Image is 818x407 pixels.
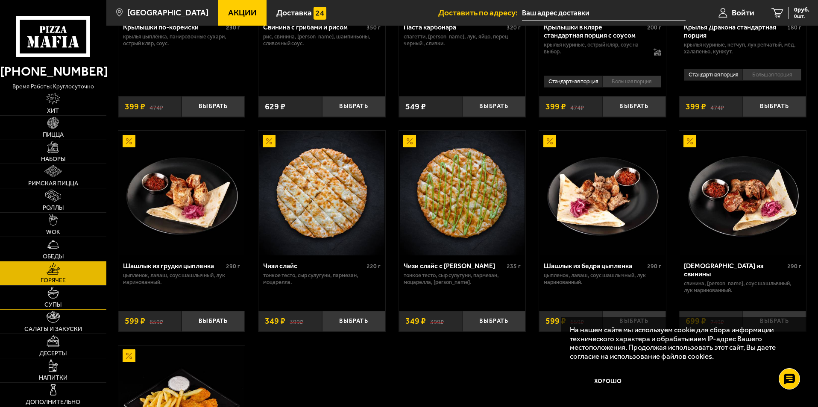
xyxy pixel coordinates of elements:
[259,131,384,255] img: Чизи слайс
[123,33,240,47] p: крылья цыплёнка, панировочные сухари, острый кляр, соус.
[732,9,754,17] span: Войти
[123,262,224,270] div: Шашлык из грудки цыпленка
[125,317,145,325] span: 599 ₽
[182,311,245,332] button: Выбрать
[647,263,661,270] span: 290 г
[679,66,806,90] div: 0
[182,96,245,117] button: Выбрать
[602,76,661,88] li: Большая порция
[787,263,801,270] span: 290 г
[276,9,312,17] span: Доставка
[123,349,135,362] img: Акционный
[263,272,381,286] p: тонкое тесто, сыр сулугуни, пармезан, моцарелла.
[787,24,801,31] span: 180 г
[543,135,556,148] img: Акционный
[263,33,381,47] p: рис, свинина, [PERSON_NAME], шампиньоны, сливочный соус.
[544,41,645,55] p: крылья куриные, острый кляр, соус на выбор.
[39,351,67,357] span: Десерты
[150,317,163,325] s: 659 ₽
[403,135,416,148] img: Акционный
[150,102,163,111] s: 474 ₽
[400,131,525,255] img: Чизи слайс с соусом Ранч
[366,24,381,31] span: 350 г
[544,262,645,270] div: Шашлык из бедра цыпленка
[570,369,647,395] button: Хорошо
[265,317,285,325] span: 349 ₽
[28,181,78,187] span: Римская пицца
[545,102,566,111] span: 399 ₽
[404,23,505,31] div: Паста карбонара
[258,131,385,255] a: АкционныйЧизи слайс
[123,272,240,286] p: цыпленок, лаваш, соус шашлычный, лук маринованный.
[43,132,64,138] span: Пицца
[405,102,426,111] span: 549 ₽
[226,24,240,31] span: 230 г
[47,108,59,114] span: Хит
[647,24,661,31] span: 200 г
[123,23,224,31] div: Крылышки по-корейски
[290,317,303,325] s: 399 ₽
[430,317,444,325] s: 399 ₽
[43,205,64,211] span: Роллы
[263,23,364,31] div: Свинина с грибами и рисом
[125,102,145,111] span: 399 ₽
[46,229,60,235] span: WOK
[438,9,522,17] span: Доставить по адресу:
[684,280,801,294] p: свинина, [PERSON_NAME], соус шашлычный, лук маринованный.
[41,156,65,162] span: Наборы
[119,131,244,255] img: Шашлык из грудки цыпленка
[680,131,805,255] img: Шашлык из свинины
[226,263,240,270] span: 290 г
[684,262,785,278] div: [DEMOGRAPHIC_DATA] из свинины
[366,263,381,270] span: 220 г
[544,23,645,39] div: Крылышки в кляре стандартная порция c соусом
[686,102,706,111] span: 399 ₽
[742,69,801,81] li: Большая порция
[540,131,665,255] img: Шашлык из бедра цыпленка
[570,325,793,361] p: На нашем сайте мы используем cookie для сбора информации технического характера и обрабатываем IP...
[41,278,66,284] span: Горячее
[602,96,666,117] button: Выбрать
[405,317,426,325] span: 349 ₽
[683,135,696,148] img: Акционный
[228,9,257,17] span: Акции
[399,131,526,255] a: АкционныйЧизи слайс с соусом Ранч
[404,262,505,270] div: Чизи слайс с [PERSON_NAME]
[684,23,785,39] div: Крылья Дракона стандартная порция
[462,96,525,117] button: Выбрать
[263,135,276,148] img: Акционный
[743,311,806,332] button: Выбрать
[544,76,602,88] li: Стандартная порция
[263,262,364,270] div: Чизи слайс
[570,102,584,111] s: 474 ₽
[322,311,385,332] button: Выбрать
[39,375,67,381] span: Напитки
[539,131,666,255] a: АкционныйШашлык из бедра цыпленка
[322,96,385,117] button: Выбрать
[44,302,62,308] span: Супы
[684,69,742,81] li: Стандартная порция
[602,311,666,332] button: Выбрать
[710,102,724,111] s: 474 ₽
[544,272,661,286] p: цыпленок, лаваш, соус шашлычный, лук маринованный.
[507,24,521,31] span: 320 г
[462,311,525,332] button: Выбрать
[123,135,135,148] img: Акционный
[404,272,521,286] p: тонкое тесто, сыр сулугуни, пармезан, моцарелла, [PERSON_NAME].
[743,96,806,117] button: Выбрать
[794,7,809,13] span: 0 руб.
[118,131,245,255] a: АкционныйШашлык из грудки цыпленка
[127,9,208,17] span: [GEOGRAPHIC_DATA]
[24,326,82,332] span: Салаты и закуски
[507,263,521,270] span: 235 г
[43,254,64,260] span: Обеды
[26,399,80,405] span: Дополнительно
[265,102,285,111] span: 629 ₽
[522,5,686,21] input: Ваш адрес доставки
[314,7,326,20] img: 15daf4d41897b9f0e9f617042186c801.svg
[684,41,801,55] p: крылья куриные, кетчуп, лук репчатый, мёд, халапеньо, кунжут.
[404,33,521,47] p: спагетти, [PERSON_NAME], лук, яйцо, перец черный , сливки.
[545,317,566,325] span: 599 ₽
[679,131,806,255] a: АкционныйШашлык из свинины
[794,14,809,19] span: 0 шт.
